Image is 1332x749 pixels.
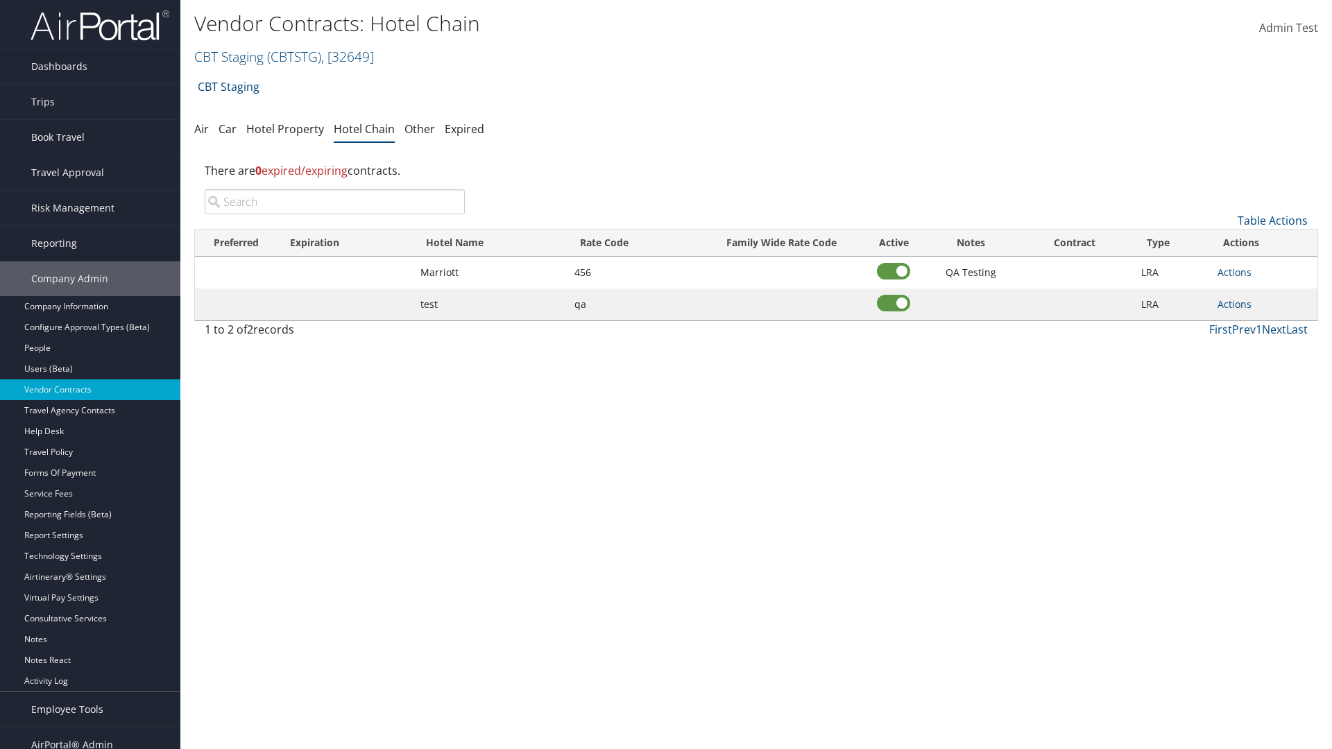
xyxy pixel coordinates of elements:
a: Prev [1232,322,1256,337]
td: test [413,289,567,320]
a: Actions [1218,266,1252,279]
span: Trips [31,85,55,119]
span: expired/expiring [255,163,348,178]
span: , [ 32649 ] [321,47,374,66]
th: Expiration: activate to sort column ascending [277,230,413,257]
a: 1 [1256,322,1262,337]
a: Expired [445,121,484,137]
a: First [1209,322,1232,337]
a: Air [194,121,209,137]
span: Admin Test [1259,20,1318,35]
th: Rate Code: activate to sort column ascending [567,230,702,257]
a: Other [404,121,435,137]
a: Hotel Property [246,121,324,137]
img: airportal-logo.png [31,9,169,42]
span: Reporting [31,226,77,261]
div: There are contracts. [194,152,1318,189]
a: CBT Staging [198,73,259,101]
th: Family Wide Rate Code: activate to sort column ascending [701,230,861,257]
th: Hotel Name: activate to sort column ascending [413,230,567,257]
a: Admin Test [1259,7,1318,50]
a: CBT Staging [194,47,374,66]
input: Search [205,189,465,214]
strong: 0 [255,163,262,178]
span: QA Testing [946,266,996,279]
th: Active: activate to sort column ascending [862,230,926,257]
span: Dashboards [31,49,87,84]
a: Car [219,121,237,137]
span: Employee Tools [31,692,103,727]
a: Table Actions [1238,213,1308,228]
th: Preferred: activate to sort column ascending [195,230,277,257]
th: Actions [1211,230,1317,257]
span: 2 [247,322,253,337]
div: 1 to 2 of records [205,321,465,345]
h1: Vendor Contracts: Hotel Chain [194,9,943,38]
td: 456 [567,257,702,289]
span: Company Admin [31,261,108,296]
th: Notes: activate to sort column ascending [926,230,1016,257]
td: LRA [1134,257,1211,289]
td: qa [567,289,702,320]
span: Book Travel [31,120,85,155]
a: Next [1262,322,1286,337]
span: ( CBTSTG ) [267,47,321,66]
span: Travel Approval [31,155,104,190]
a: Actions [1218,298,1252,311]
span: Risk Management [31,191,114,225]
a: Hotel Chain [334,121,395,137]
td: LRA [1134,289,1211,320]
a: Last [1286,322,1308,337]
td: Marriott [413,257,567,289]
th: Type: activate to sort column ascending [1134,230,1211,257]
th: Contract: activate to sort column ascending [1015,230,1134,257]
